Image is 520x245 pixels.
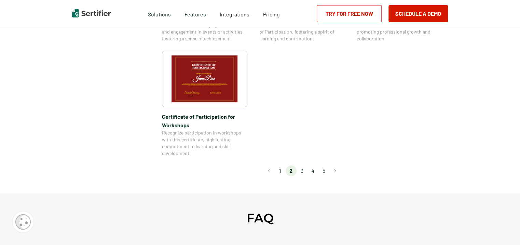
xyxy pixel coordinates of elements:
[220,11,249,17] span: Integrations
[263,11,280,17] span: Pricing
[264,165,275,176] button: Go to previous page
[263,9,280,18] a: Pricing
[286,165,297,176] li: page 2
[162,51,247,157] a: Certificate of Participation​ for WorkshopsCertificate of Participation​ for WorkshopsRecognize p...
[357,15,442,42] span: Acknowledge valuable participation in conferences with this certificate, promoting professional g...
[247,210,274,225] h2: FAQ
[162,129,247,157] span: Recognize participation in workshops with this certificate, highlighting commitment to learning a...
[275,165,286,176] li: page 1
[297,165,307,176] li: page 3
[72,9,111,17] img: Sertifier | Digital Credentialing Platform
[220,9,249,18] a: Integrations
[317,5,382,22] a: Try for Free Now
[388,5,448,22] button: Schedule a Demo
[172,55,238,102] img: Certificate of Participation​ for Workshops
[259,15,345,42] span: Recognize students’ active involvement and achievements with this Certificate of Participation, f...
[318,165,329,176] li: page 5
[162,15,247,42] span: Celebrate participation with this certificate, acknowledging involvement and engagement in events...
[184,9,206,18] span: Features
[15,214,31,230] img: Cookie Popup Icon
[307,165,318,176] li: page 4
[148,9,171,18] span: Solutions
[329,165,340,176] button: Go to next page
[162,112,247,129] span: Certificate of Participation​ for Workshops
[486,212,520,245] iframe: Chat Widget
